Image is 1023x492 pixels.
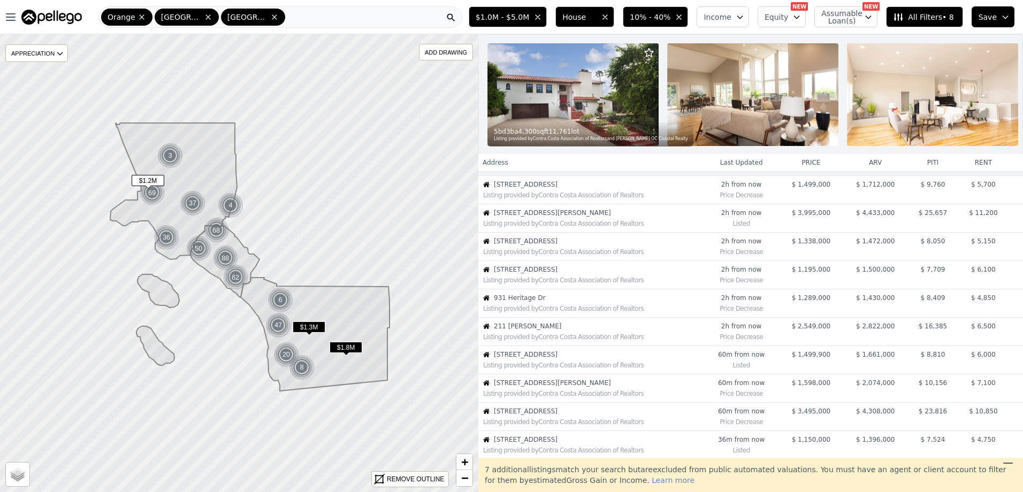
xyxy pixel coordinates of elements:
img: g1.png [273,342,300,367]
img: House [483,295,490,301]
span: $ 9,760 [921,181,945,188]
button: Save [972,6,1014,27]
div: 37 [180,190,205,216]
div: 50 [185,235,212,262]
div: 36 [154,225,179,250]
div: Listing provided by Contra Costa Association of Realtors [483,389,703,398]
div: Listing provided by Contra Costa Association of Realtors [483,446,703,455]
th: Address [478,154,704,171]
div: Price Decrease [708,245,774,256]
span: $ 10,156 [919,379,947,387]
img: House [483,380,490,386]
a: Property Photo 15bd3ba4,300sqft11,761lotListing provided byContra Costa Association of Realtorsan... [478,34,1023,155]
div: 7 additional listing s match your search but are excluded from public automated valuations. You m... [478,458,1023,492]
span: $ 1,598,000 [792,379,831,387]
div: Price Decrease [708,189,774,199]
span: 211 [PERSON_NAME] [494,322,703,330]
div: Price Decrease [708,387,774,398]
span: $ 1,500,000 [856,266,895,273]
img: g2.png [185,235,213,262]
span: $ 4,750 [971,436,996,443]
span: $ 5,150 [971,237,996,245]
img: House [483,210,490,216]
div: 20 [273,342,299,367]
span: $ 11,200 [969,209,997,217]
span: $ 1,430,000 [856,294,895,302]
span: $ 1,195,000 [792,266,831,273]
span: $ 1,289,000 [792,294,831,302]
span: All Filters • 8 [893,12,953,22]
div: Listed [708,217,774,228]
div: Listing provided by Contra Costa Association of Realtors [483,219,703,228]
img: g2.png [203,217,231,244]
a: Zoom in [456,454,472,470]
img: House [483,351,490,358]
img: g1.png [265,312,292,338]
button: Income [697,6,749,27]
img: g1.png [180,190,206,216]
span: Assumable Loan(s) [821,10,856,25]
span: $ 1,712,000 [856,181,895,188]
time: 2025-08-14 01:40 [708,209,774,217]
img: g1.png [157,143,184,168]
span: $ 3,495,000 [792,408,831,415]
span: $1.2M [132,175,164,186]
img: g2.png [212,244,240,272]
div: Listing provided by Contra Costa Association of Realtors [483,418,703,426]
span: $ 7,524 [921,436,945,443]
img: Property Photo 2 [667,43,838,146]
span: $ 1,396,000 [856,436,895,443]
span: $ 2,549,000 [792,322,831,330]
time: 2025-08-14 01:00 [708,407,774,416]
img: Property Photo 1 [487,43,659,146]
div: ADD DRAWING [419,44,472,60]
a: Zoom out [456,470,472,486]
span: $ 4,850 [971,294,996,302]
th: piti [907,154,958,171]
img: g2.png [139,179,166,206]
button: All Filters• 8 [886,6,963,27]
span: $ 4,433,000 [856,209,895,217]
div: 69 [139,179,166,206]
div: Listed [708,444,774,455]
div: Price Decrease [708,330,774,341]
time: 2025-08-14 02:06 [708,180,774,189]
button: $1.0M - $5.0M [469,6,547,27]
span: [STREET_ADDRESS] [494,237,703,245]
span: Orange [108,12,135,22]
div: NEW [862,2,880,11]
span: 4,300 [518,127,537,136]
span: $ 10,850 [969,408,997,415]
div: Price Decrease [708,416,774,426]
img: g1.png [154,225,180,250]
time: 2025-08-14 01:00 [708,379,774,387]
img: g1.png [289,355,315,380]
th: Last Updated [704,154,778,171]
button: 10% - 40% [623,6,688,27]
span: Equity [765,12,788,22]
span: [STREET_ADDRESS] [494,350,703,359]
span: $ 5,700 [971,181,996,188]
time: 2025-08-14 01:40 [708,294,774,302]
span: [GEOGRAPHIC_DATA] [227,12,268,22]
span: Learn more [652,476,694,485]
button: Assumable Loan(s) [814,6,877,27]
div: Price Decrease [708,302,774,313]
div: Listed [708,359,774,370]
div: 8 [289,355,315,380]
span: $ 6,000 [971,351,996,358]
div: Listing provided by Contra Costa Association of Realtors [483,191,703,199]
img: House [483,266,490,273]
div: 6 [268,287,293,313]
span: − [461,471,468,485]
time: 2025-08-14 01:39 [708,322,774,330]
span: $1.3M [293,321,325,333]
span: $ 6,100 [971,266,996,273]
button: House [555,6,614,27]
span: $ 16,385 [919,322,947,330]
div: Price Decrease [708,274,774,285]
span: [STREET_ADDRESS] [494,435,703,444]
span: $ 8,810 [921,351,945,358]
span: + [461,455,468,468]
div: 4 [218,193,243,218]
